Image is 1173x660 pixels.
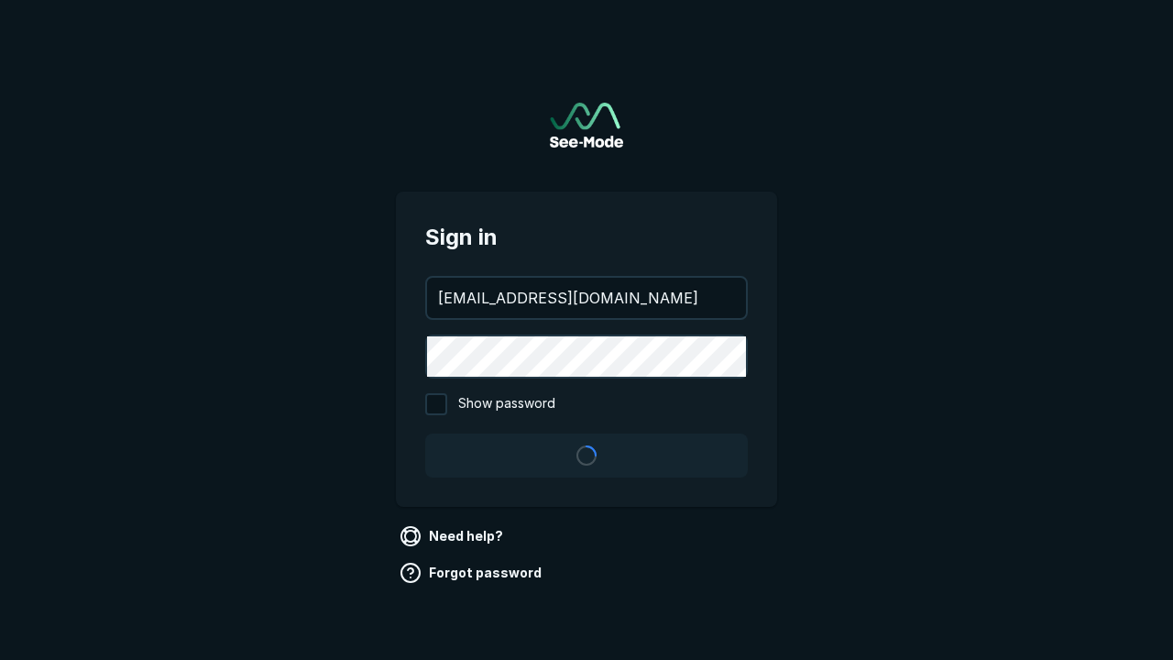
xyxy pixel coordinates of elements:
a: Need help? [396,522,510,551]
input: your@email.com [427,278,746,318]
span: Show password [458,393,555,415]
span: Sign in [425,221,748,254]
img: See-Mode Logo [550,103,623,148]
a: Forgot password [396,558,549,588]
a: Go to sign in [550,103,623,148]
